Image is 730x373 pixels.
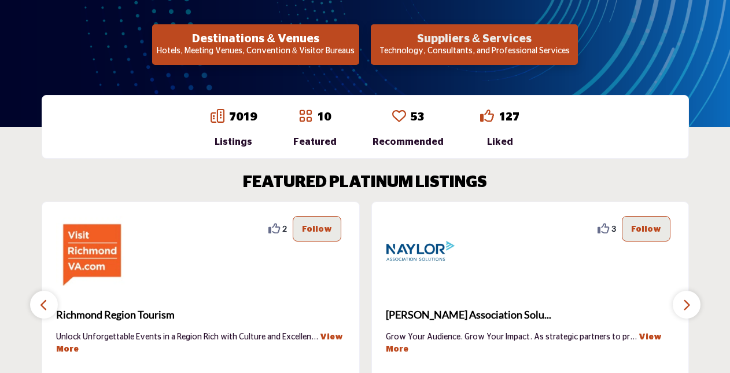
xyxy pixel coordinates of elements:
p: Follow [302,222,332,235]
span: Richmond Region Tourism [56,307,345,323]
a: [PERSON_NAME] Association Solu... [386,299,675,331]
span: ... [630,333,637,341]
a: 7019 [229,111,257,123]
h2: Suppliers & Services [374,32,574,46]
div: Listings [211,135,257,149]
button: Destinations & Venues Hotels, Meeting Venues, Convention & Visitor Bureaus [152,24,359,65]
img: Richmond Region Tourism [56,216,126,286]
h2: Destinations & Venues [156,32,356,46]
a: 10 [317,111,331,123]
p: Grow Your Audience. Grow Your Impact. As strategic partners to pr [386,331,675,354]
a: 127 [499,111,519,123]
a: Go to Recommended [392,109,406,125]
p: Unlock Unforgettable Events in a Region Rich with Culture and Excellen [56,331,345,354]
span: 3 [611,222,616,235]
h2: FEATURED PLATINUM LISTINGS [243,173,487,193]
a: 53 [411,111,425,123]
p: Hotels, Meeting Venues, Convention & Visitor Bureaus [156,46,356,57]
span: ... [311,333,318,341]
b: Naylor Association Solutions [386,299,675,331]
p: Technology, Consultants, and Professional Services [374,46,574,57]
button: Follow [622,216,670,242]
a: Go to Featured [298,109,312,125]
i: Go to Liked [480,109,494,123]
div: Recommended [373,135,444,149]
a: Richmond Region Tourism [56,299,345,331]
button: Follow [293,216,341,242]
div: Liked [480,135,519,149]
button: Suppliers & Services Technology, Consultants, and Professional Services [371,24,578,65]
span: [PERSON_NAME] Association Solu... [386,307,675,323]
p: Follow [631,222,661,235]
div: Featured [293,135,337,149]
span: 2 [282,222,287,235]
img: Naylor Association Solutions [386,216,455,286]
